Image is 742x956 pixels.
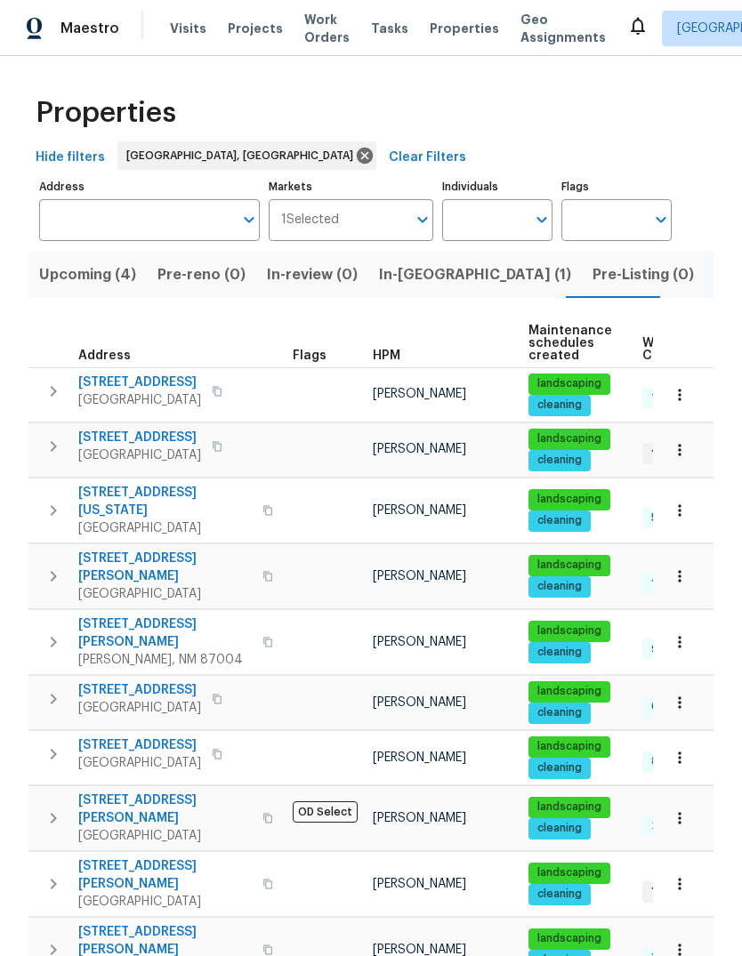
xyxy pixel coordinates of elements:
label: Flags [561,181,672,192]
span: [PERSON_NAME] [373,696,466,709]
span: landscaping [530,558,609,573]
span: [GEOGRAPHIC_DATA] [78,585,252,603]
span: landscaping [530,492,609,507]
span: cleaning [530,645,589,660]
span: landscaping [530,799,609,815]
span: Tasks [371,22,408,35]
div: [GEOGRAPHIC_DATA], [GEOGRAPHIC_DATA] [117,141,376,170]
span: cleaning [530,513,589,528]
span: In-review (0) [267,262,358,287]
span: Properties [430,20,499,37]
span: Geo Assignments [520,11,606,46]
span: [PERSON_NAME] [373,388,466,400]
span: Pre-Listing (0) [593,262,694,287]
span: [PERSON_NAME] [373,504,466,517]
span: landscaping [530,623,609,639]
label: Individuals [442,181,552,192]
span: Address [78,349,131,362]
span: [PERSON_NAME] [373,878,466,890]
span: [STREET_ADDRESS][PERSON_NAME] [78,857,252,893]
span: [STREET_ADDRESS][PERSON_NAME] [78,615,252,651]
span: Maestro [60,20,119,37]
button: Hide filters [28,141,112,174]
span: [GEOGRAPHIC_DATA] [78,519,252,537]
button: Clear Filters [382,141,473,174]
span: [PERSON_NAME], NM 87004 [78,651,252,669]
span: In-[GEOGRAPHIC_DATA] (1) [379,262,571,287]
span: [PERSON_NAME] [373,636,466,648]
span: [GEOGRAPHIC_DATA] [78,699,201,717]
span: [GEOGRAPHIC_DATA] [78,446,201,464]
span: landscaping [530,865,609,880]
span: [STREET_ADDRESS] [78,374,201,391]
span: 1 Selected [281,213,339,228]
span: cleaning [530,453,589,468]
button: Open [410,207,435,232]
span: cleaning [530,887,589,902]
span: [PERSON_NAME] [373,751,466,764]
label: Address [39,181,260,192]
span: 9 Done [644,642,696,657]
span: [STREET_ADDRESS][US_STATE] [78,484,252,519]
span: [STREET_ADDRESS] [78,736,201,754]
span: landscaping [530,931,609,946]
span: OD Select [293,801,358,823]
span: Projects [228,20,283,37]
span: 8 Done [644,754,696,769]
span: [STREET_ADDRESS] [78,429,201,446]
label: Markets [269,181,434,192]
span: [GEOGRAPHIC_DATA] [78,827,252,845]
span: HPM [373,349,400,362]
span: 6 Done [644,699,696,714]
span: Visits [170,20,206,37]
span: cleaning [530,821,589,836]
span: [GEOGRAPHIC_DATA] [78,391,201,409]
button: Open [529,207,554,232]
span: landscaping [530,431,609,446]
span: [PERSON_NAME] [373,443,466,455]
span: [STREET_ADDRESS][PERSON_NAME] [78,791,252,827]
span: 14 Done [644,576,701,591]
button: Open [237,207,262,232]
button: Open [649,207,673,232]
span: [STREET_ADDRESS][PERSON_NAME] [78,550,252,585]
span: 1 WIP [644,446,684,462]
span: cleaning [530,705,589,720]
span: [GEOGRAPHIC_DATA], [GEOGRAPHIC_DATA] [126,147,360,165]
span: cleaning [530,760,589,775]
span: [PERSON_NAME] [373,812,466,824]
span: [STREET_ADDRESS] [78,681,201,699]
span: 1 WIP [644,884,684,899]
span: Clear Filters [389,147,466,169]
span: [PERSON_NAME] [373,570,466,582]
span: [GEOGRAPHIC_DATA] [78,893,252,911]
span: Work Orders [304,11,350,46]
span: 28 Done [644,818,703,833]
span: Pre-reno (0) [157,262,246,287]
span: [PERSON_NAME] [373,944,466,956]
span: 7 Done [644,391,696,406]
span: cleaning [530,579,589,594]
span: Upcoming (4) [39,262,136,287]
span: landscaping [530,739,609,754]
span: 5 Done [644,510,695,526]
span: Flags [293,349,327,362]
span: landscaping [530,376,609,391]
span: Maintenance schedules created [528,325,612,362]
span: [GEOGRAPHIC_DATA] [78,754,201,772]
span: Properties [36,104,176,122]
span: cleaning [530,398,589,413]
span: landscaping [530,684,609,699]
span: Hide filters [36,147,105,169]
